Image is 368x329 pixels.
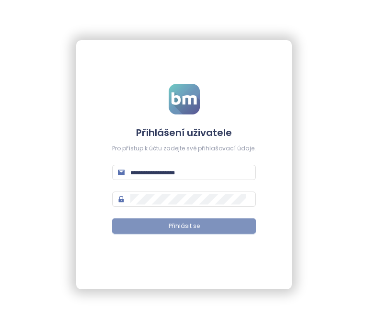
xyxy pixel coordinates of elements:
[112,218,256,234] button: Přihlásit se
[118,169,125,176] span: mail
[112,126,256,139] h4: Přihlášení uživatele
[118,196,125,203] span: lock
[112,144,256,153] div: Pro přístup k účtu zadejte své přihlašovací údaje.
[169,84,200,114] img: logo
[169,222,200,231] span: Přihlásit se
